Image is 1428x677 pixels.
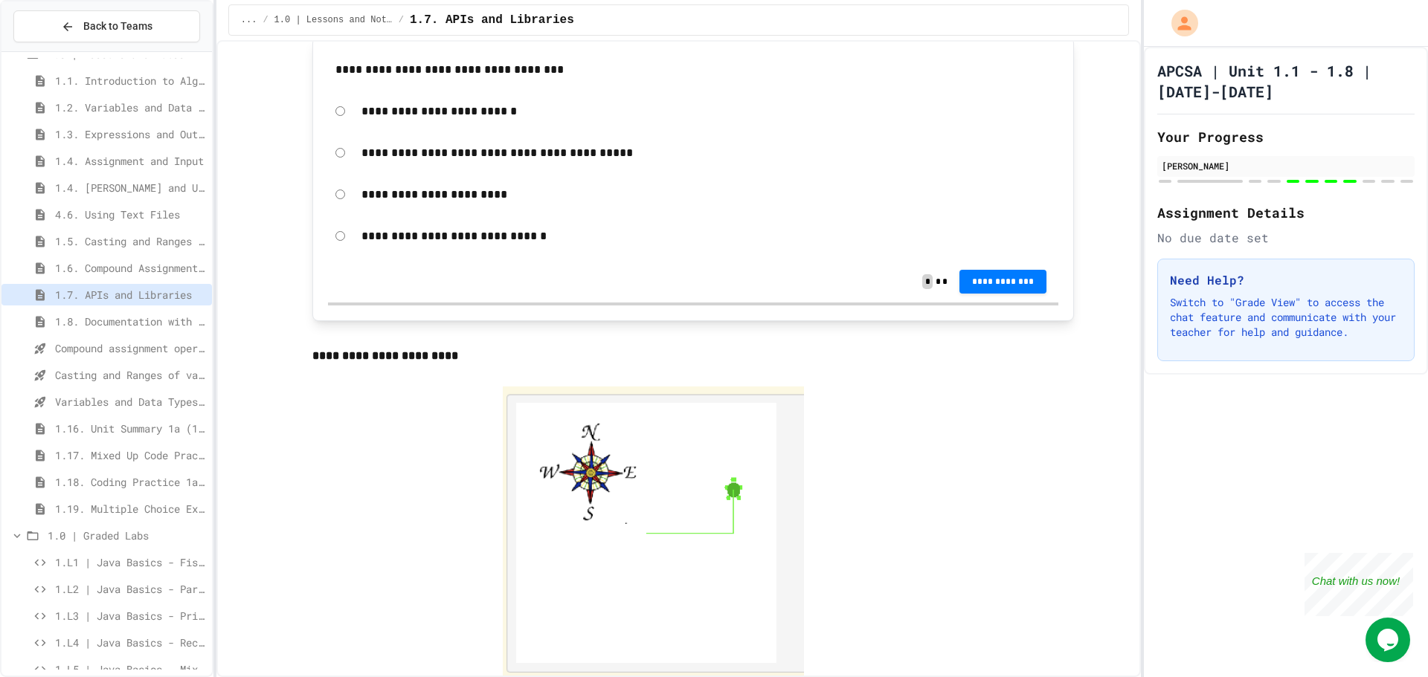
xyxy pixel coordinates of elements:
iframe: chat widget [1366,618,1413,662]
span: Back to Teams [83,19,152,34]
h2: Your Progress [1157,126,1415,147]
span: 1.18. Coding Practice 1a (1.1-1.6) [55,474,206,490]
span: Casting and Ranges of variables - Quiz [55,367,206,383]
span: 1.L2 | Java Basics - Paragraphs Lab [55,581,206,597]
div: [PERSON_NAME] [1162,159,1410,172]
span: 1.2. Variables and Data Types [55,100,206,115]
h2: Assignment Details [1157,202,1415,223]
div: No due date set [1157,229,1415,247]
span: 1.6. Compound Assignment Operators [55,260,206,276]
span: 1.17. Mixed Up Code Practice 1.1-1.6 [55,447,206,463]
span: 1.3. Expressions and Output [New] [55,126,206,142]
span: 1.7. APIs and Libraries [55,287,206,302]
span: 1.L1 | Java Basics - Fish Lab [55,554,206,570]
span: 1.7. APIs and Libraries [410,11,574,29]
h3: Need Help? [1170,271,1402,289]
span: / [263,14,268,26]
span: 1.4. [PERSON_NAME] and User Input [55,180,206,195]
span: 1.5. Casting and Ranges of Values [55,233,206,249]
iframe: chat widget [1305,553,1413,616]
span: 1.L4 | Java Basics - Rectangle Lab [55,635,206,650]
button: Back to Teams [13,10,200,42]
span: 4.6. Using Text Files [55,207,206,222]
p: Switch to "Grade View" to access the chat feature and communicate with your teacher for help and ... [1170,295,1402,340]
span: 1.16. Unit Summary 1a (1.1-1.6) [55,421,206,436]
span: 1.0 | Lessons and Notes [274,14,393,26]
span: 1.0 | Graded Labs [48,528,206,543]
span: 1.L3 | Java Basics - Printing Code Lab [55,608,206,623]
span: ... [241,14,257,26]
span: 1.1. Introduction to Algorithms, Programming, and Compilers [55,73,206,88]
span: Variables and Data Types - Quiz [55,394,206,409]
span: Compound assignment operators - Quiz [55,340,206,356]
span: 1.19. Multiple Choice Exercises for Unit 1a (1.1-1.6) [55,501,206,516]
div: My Account [1156,6,1202,40]
span: 1.8. Documentation with Comments and Preconditions [55,314,206,329]
span: 1.L5 | Java Basics - Mixed Number Lab [55,661,206,677]
h1: APCSA | Unit 1.1 - 1.8 | [DATE]-[DATE] [1157,60,1415,102]
span: / [399,14,404,26]
span: 1.4. Assignment and Input [55,153,206,169]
